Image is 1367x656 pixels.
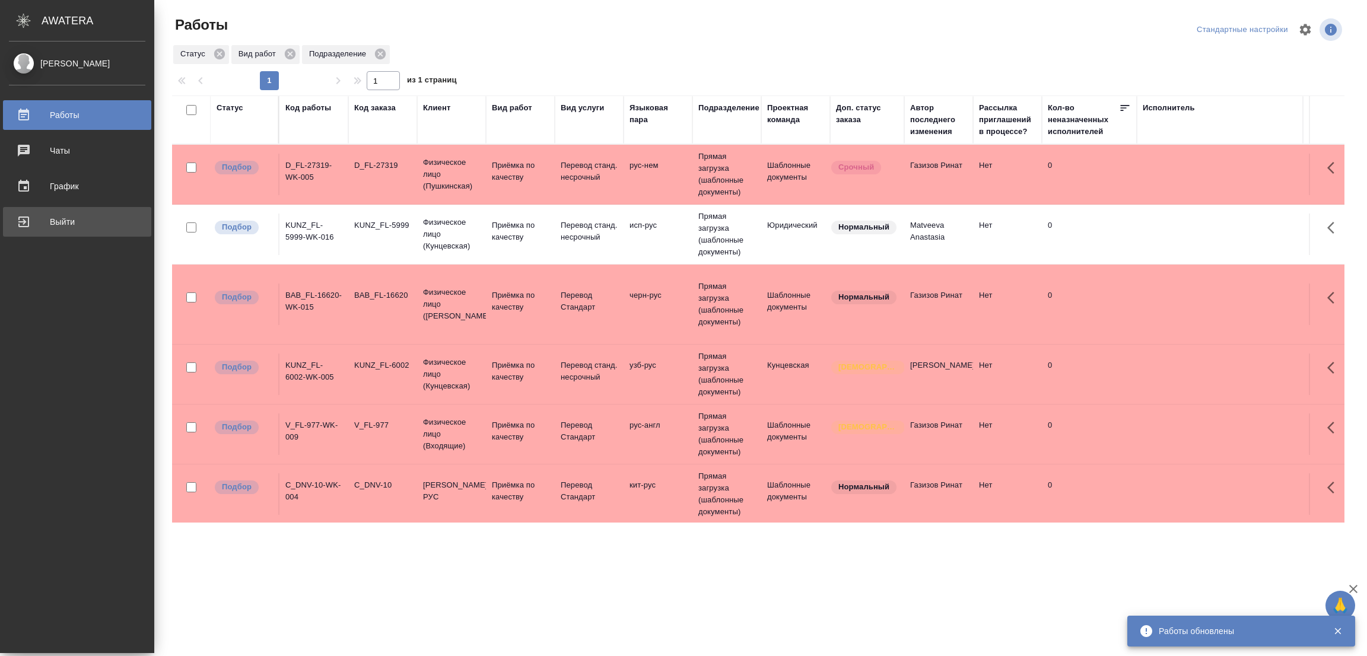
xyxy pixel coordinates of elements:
[838,421,898,433] p: [DEMOGRAPHIC_DATA]
[979,102,1036,138] div: Рассылка приглашений в процессе?
[231,45,300,64] div: Вид работ
[1320,354,1349,382] button: Здесь прячутся важные кнопки
[423,479,480,503] p: [PERSON_NAME] РУС
[761,354,830,395] td: Кунцевская
[1042,154,1137,195] td: 0
[561,359,618,383] p: Перевод станд. несрочный
[180,48,209,60] p: Статус
[904,214,973,255] td: Matveeva Anastasia
[9,106,145,124] div: Работы
[1325,626,1350,636] button: Закрыть
[217,102,243,114] div: Статус
[698,102,759,114] div: Подразделение
[561,102,605,114] div: Вид услуги
[354,289,411,301] div: BAB_FL-16620
[692,275,761,334] td: Прямая загрузка (шаблонные документы)
[973,154,1042,195] td: Нет
[354,419,411,431] div: V_FL-977
[1320,214,1349,242] button: Здесь прячутся важные кнопки
[172,15,228,34] span: Работы
[1042,284,1137,325] td: 0
[561,219,618,243] p: Перевод станд. несрочный
[279,413,348,455] td: V_FL-977-WK-009
[767,102,824,126] div: Проектная команда
[279,214,348,255] td: KUNZ_FL-5999-WK-016
[761,154,830,195] td: Шаблонные документы
[1048,102,1119,138] div: Кол-во неназначенных исполнителей
[692,405,761,464] td: Прямая загрузка (шаблонные документы)
[279,154,348,195] td: D_FL-27319-WK-005
[1042,214,1137,255] td: 0
[222,221,252,233] p: Подбор
[285,102,331,114] div: Код работы
[561,160,618,183] p: Перевод станд. несрочный
[561,419,618,443] p: Перевод Стандарт
[214,479,272,495] div: Можно подбирать исполнителей
[279,284,348,325] td: BAB_FL-16620-WK-015
[492,359,549,383] p: Приёмка по качеству
[492,219,549,243] p: Приёмка по качеству
[973,284,1042,325] td: Нет
[1320,473,1349,502] button: Здесь прячутся важные кнопки
[1159,625,1315,637] div: Работы обновлены
[222,421,252,433] p: Подбор
[423,356,480,392] p: Физическое лицо (Кунцевская)
[214,160,272,176] div: Можно подбирать исполнителей
[630,102,686,126] div: Языковая пара
[3,207,151,237] a: Выйти
[1194,21,1291,39] div: split button
[904,284,973,325] td: Газизов Ринат
[692,345,761,404] td: Прямая загрузка (шаблонные документы)
[354,359,411,371] div: KUNZ_FL-6002
[624,473,692,515] td: кит-рус
[1042,473,1137,515] td: 0
[279,473,348,515] td: C_DNV-10-WK-004
[973,214,1042,255] td: Нет
[214,359,272,375] div: Можно подбирать исполнителей
[9,57,145,70] div: [PERSON_NAME]
[692,145,761,204] td: Прямая загрузка (шаблонные документы)
[309,48,370,60] p: Подразделение
[624,154,692,195] td: рус-нем
[624,284,692,325] td: черн-рус
[492,160,549,183] p: Приёмка по качеству
[1320,413,1349,442] button: Здесь прячутся важные кнопки
[3,136,151,165] a: Чаты
[1042,354,1137,395] td: 0
[1042,413,1137,455] td: 0
[761,473,830,515] td: Шаблонные документы
[624,214,692,255] td: исп-рус
[1320,154,1349,182] button: Здесь прячутся важные кнопки
[9,213,145,231] div: Выйти
[423,416,480,452] p: Физическое лицо (Входящие)
[973,413,1042,455] td: Нет
[9,177,145,195] div: График
[354,102,396,114] div: Код заказа
[838,481,889,493] p: Нормальный
[492,102,532,114] div: Вид работ
[222,291,252,303] p: Подбор
[692,205,761,264] td: Прямая загрузка (шаблонные документы)
[9,142,145,160] div: Чаты
[761,284,830,325] td: Шаблонные документы
[624,413,692,455] td: рус-англ
[222,161,252,173] p: Подбор
[214,419,272,435] div: Можно подбирать исполнителей
[222,361,252,373] p: Подбор
[423,286,480,322] p: Физическое лицо ([PERSON_NAME])
[761,214,830,255] td: Юридический
[492,289,549,313] p: Приёмка по качеству
[1143,102,1195,114] div: Исполнитель
[904,413,973,455] td: Газизов Ринат
[214,289,272,305] div: Можно подбирать исполнителей
[492,419,549,443] p: Приёмка по качеству
[904,154,973,195] td: Газизов Ринат
[624,354,692,395] td: узб-рус
[1330,593,1350,618] span: 🙏
[836,102,898,126] div: Доп. статус заказа
[423,102,450,114] div: Клиент
[838,361,898,373] p: [DEMOGRAPHIC_DATA]
[904,354,973,395] td: [PERSON_NAME]
[910,102,967,138] div: Автор последнего изменения
[838,161,874,173] p: Срочный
